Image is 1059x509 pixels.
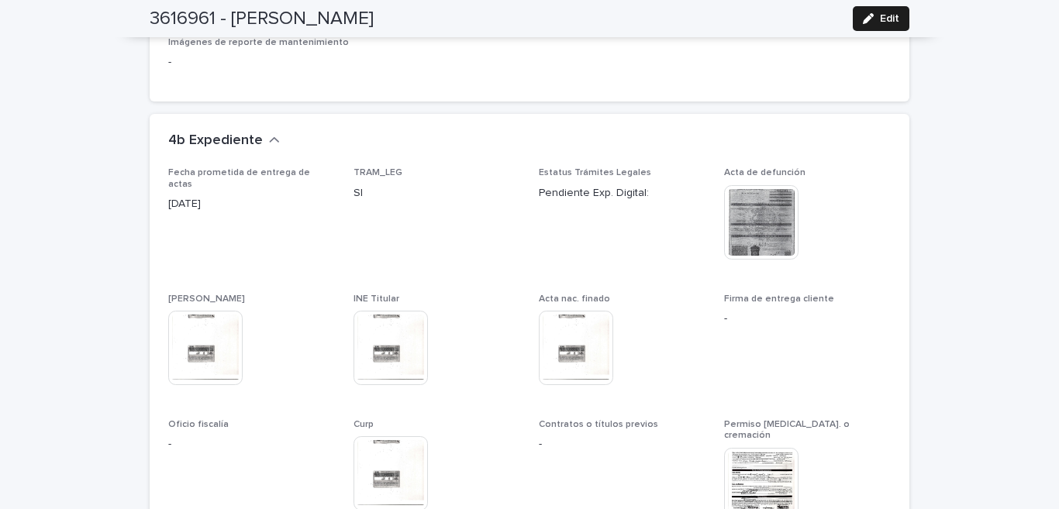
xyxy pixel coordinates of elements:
span: Estatus Trámites Legales [539,168,651,177]
p: Pendiente Exp. Digital: [539,185,705,201]
span: Fecha prometida de entrega de actas [168,168,310,188]
span: TRAM_LEG [354,168,402,177]
button: 4b Expediente [168,132,280,150]
span: Curp [354,420,374,429]
span: Permiso [MEDICAL_DATA]. o cremación [724,420,850,440]
span: Contratos o títulos previos [539,420,658,429]
span: Imágenes de reporte de mantenimiento [168,38,349,47]
span: Acta de defunción [724,168,805,177]
p: SI [354,185,520,201]
span: [PERSON_NAME] [168,294,245,304]
span: INE Titular [354,294,399,304]
span: Acta nac. finado [539,294,610,304]
span: Edit [880,13,899,24]
h2: 4b Expediente [168,132,263,150]
p: - [724,311,891,327]
span: Firma de entrega cliente [724,294,834,304]
h2: 3616961 - [PERSON_NAME] [150,8,374,30]
p: - [539,436,705,452]
p: - [168,436,335,452]
span: Oficio fiscalía [168,420,229,429]
p: [DATE] [168,196,335,212]
button: Edit [853,6,909,31]
p: - [168,54,397,71]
